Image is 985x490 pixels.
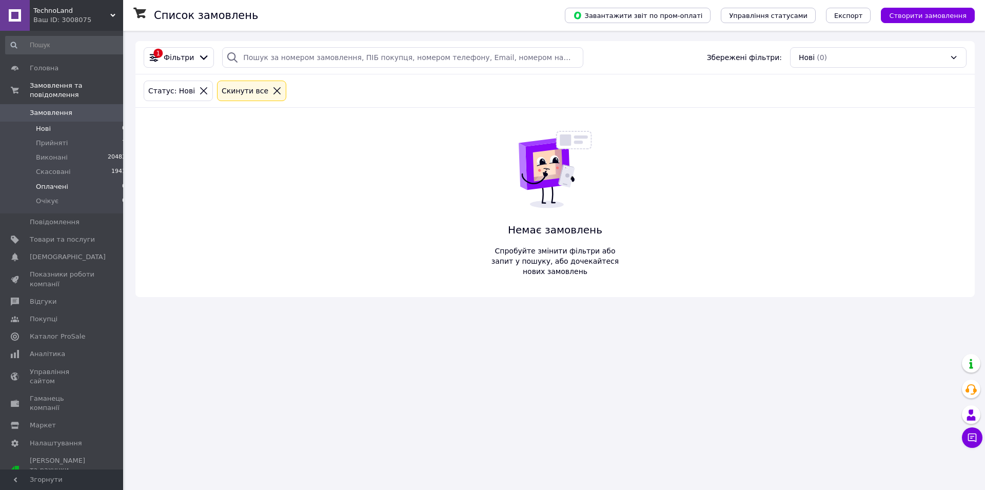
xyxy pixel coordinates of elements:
[30,421,56,430] span: Маркет
[36,182,68,191] span: Оплачені
[30,332,85,341] span: Каталог ProSale
[122,197,126,206] span: 0
[36,124,51,133] span: Нові
[817,53,827,62] span: (0)
[30,235,95,244] span: Товари та послуги
[164,52,194,63] span: Фільтри
[962,427,982,448] button: Чат з покупцем
[111,167,126,177] span: 1941
[565,8,711,23] button: Завантажити звіт по пром-оплаті
[30,349,65,359] span: Аналітика
[30,108,72,117] span: Замовлення
[826,8,871,23] button: Експорт
[573,11,702,20] span: Завантажити звіт по пром-оплаті
[799,52,815,63] span: Нові
[146,85,197,96] div: Статус: Нові
[834,12,863,19] span: Експорт
[33,15,123,25] div: Ваш ID: 3008075
[30,252,106,262] span: [DEMOGRAPHIC_DATA]
[220,85,270,96] div: Cкинути все
[122,124,126,133] span: 0
[5,36,127,54] input: Пошук
[122,182,126,191] span: 0
[487,223,623,238] span: Немає замовлень
[30,218,80,227] span: Повідомлення
[881,8,975,23] button: Створити замовлення
[36,153,68,162] span: Виконані
[30,394,95,413] span: Гаманець компанії
[222,47,583,68] input: Пошук за номером замовлення, ПІБ покупця, номером телефону, Email, номером накладної
[30,456,95,484] span: [PERSON_NAME] та рахунки
[122,139,126,148] span: 7
[36,167,71,177] span: Скасовані
[30,439,82,448] span: Налаштування
[154,9,258,22] h1: Список замовлень
[871,11,975,19] a: Створити замовлення
[36,197,58,206] span: Очікує
[30,367,95,386] span: Управління сайтом
[30,315,57,324] span: Покупці
[30,81,123,100] span: Замовлення та повідомлення
[707,52,782,63] span: Збережені фільтри:
[30,270,95,288] span: Показники роботи компанії
[487,246,623,277] span: Спробуйте змінити фільтри або запит у пошуку, або дочекайтеся нових замовлень
[108,153,126,162] span: 20483
[889,12,967,19] span: Створити замовлення
[721,8,816,23] button: Управління статусами
[30,64,58,73] span: Головна
[36,139,68,148] span: Прийняті
[33,6,110,15] span: TechnoLand
[729,12,807,19] span: Управління статусами
[30,297,56,306] span: Відгуки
